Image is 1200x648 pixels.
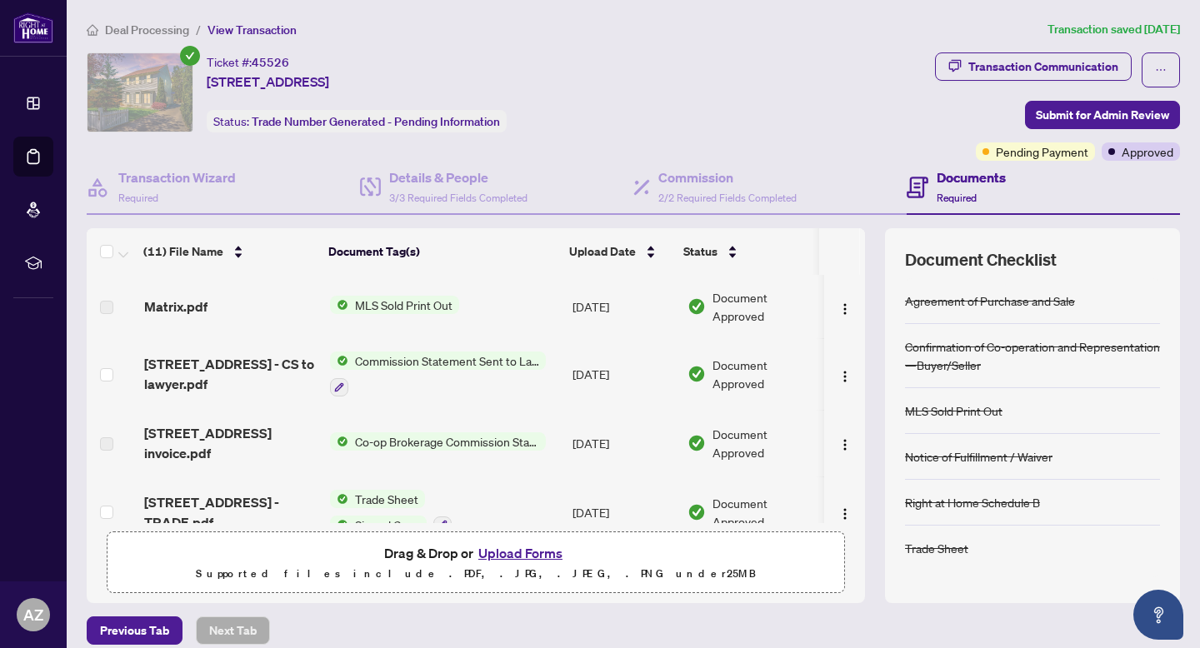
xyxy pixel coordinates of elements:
span: Document Approved [712,356,817,392]
button: Status IconCo-op Brokerage Commission Statement [330,432,546,451]
span: Approved [1122,142,1173,161]
button: Upload Forms [473,542,567,564]
button: Logo [832,499,858,526]
img: Document Status [687,503,706,521]
span: Required [118,192,158,204]
span: 45526 [252,55,289,70]
img: Status Icon [330,490,348,508]
span: ellipsis [1155,64,1167,76]
span: Matrix.pdf [144,297,207,317]
span: 2/2 Required Fields Completed [658,192,797,204]
img: Document Status [687,434,706,452]
td: [DATE] [566,338,681,410]
img: Document Status [687,365,706,383]
img: Logo [838,302,852,316]
span: Document Approved [712,425,817,461]
th: Document Tag(s) [322,228,562,275]
div: Agreement of Purchase and Sale [905,292,1075,310]
span: MLS Sold Print Out [348,296,459,314]
span: Trade Number Generated - Pending Information [252,114,500,129]
span: Document Checklist [905,248,1057,272]
li: / [196,20,201,39]
span: Drag & Drop or [384,542,567,564]
h4: Details & People [389,167,527,187]
span: Co-op Brokerage Commission Statement [348,432,546,451]
img: logo [13,12,53,43]
div: Transaction Communication [968,53,1118,80]
article: Transaction saved [DATE] [1047,20,1180,39]
div: Notice of Fulfillment / Waiver [905,447,1052,466]
span: Signed Copy [348,516,427,534]
button: Submit for Admin Review [1025,101,1180,129]
button: Transaction Communication [935,52,1132,81]
span: home [87,24,98,36]
span: [STREET_ADDRESS] - CS to lawyer.pdf [144,354,317,394]
span: Document Approved [712,494,817,531]
button: Logo [832,293,858,320]
img: Logo [838,370,852,383]
h4: Commission [658,167,797,187]
img: Status Icon [330,296,348,314]
span: Pending Payment [996,142,1088,161]
th: (11) File Name [137,228,322,275]
span: Previous Tab [100,617,169,644]
button: Status IconTrade SheetStatus IconSigned Copy [330,490,452,535]
p: Supported files include .PDF, .JPG, .JPEG, .PNG under 25 MB [117,564,834,584]
span: Upload Date [569,242,636,261]
h4: Documents [937,167,1006,187]
span: Drag & Drop orUpload FormsSupported files include .PDF, .JPG, .JPEG, .PNG under25MB [107,532,844,594]
span: Submit for Admin Review [1036,102,1169,128]
th: Upload Date [562,228,677,275]
img: Status Icon [330,516,348,534]
span: (11) File Name [143,242,223,261]
div: Confirmation of Co-operation and Representation—Buyer/Seller [905,337,1160,374]
h4: Transaction Wizard [118,167,236,187]
span: Status [683,242,717,261]
span: Commission Statement Sent to Lawyer [348,351,546,370]
button: Previous Tab [87,616,182,645]
span: check-circle [180,46,200,66]
img: Logo [838,507,852,521]
button: Status IconCommission Statement Sent to Lawyer [330,351,546,396]
button: Open asap [1133,590,1183,640]
div: Trade Sheet [905,539,968,557]
span: Trade Sheet [348,490,425,508]
td: [DATE] [566,410,681,476]
button: Logo [832,430,858,456]
td: [DATE] [566,275,681,338]
th: Status [677,228,819,275]
button: Next Tab [196,616,270,645]
span: 3/3 Required Fields Completed [389,192,527,204]
span: Deal Processing [105,22,189,37]
span: Document Approved [712,288,817,325]
span: [STREET_ADDRESS] invoice.pdf [144,423,317,463]
button: Logo [832,361,858,387]
div: Right at Home Schedule B [905,493,1040,511]
span: AZ [23,603,43,626]
button: Status IconMLS Sold Print Out [330,296,459,314]
span: View Transaction [207,22,297,37]
img: Logo [838,438,852,451]
td: [DATE] [566,476,681,548]
img: Document Status [687,297,706,316]
div: Ticket #: [207,52,289,72]
span: [STREET_ADDRESS] [207,72,329,92]
span: Required [937,192,977,204]
img: Status Icon [330,432,348,451]
img: IMG-40739043_1.jpg [87,53,192,132]
span: [STREET_ADDRESS] - TRADE.pdf [144,492,317,532]
div: MLS Sold Print Out [905,401,1002,420]
div: Status: [207,110,507,132]
img: Status Icon [330,351,348,370]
